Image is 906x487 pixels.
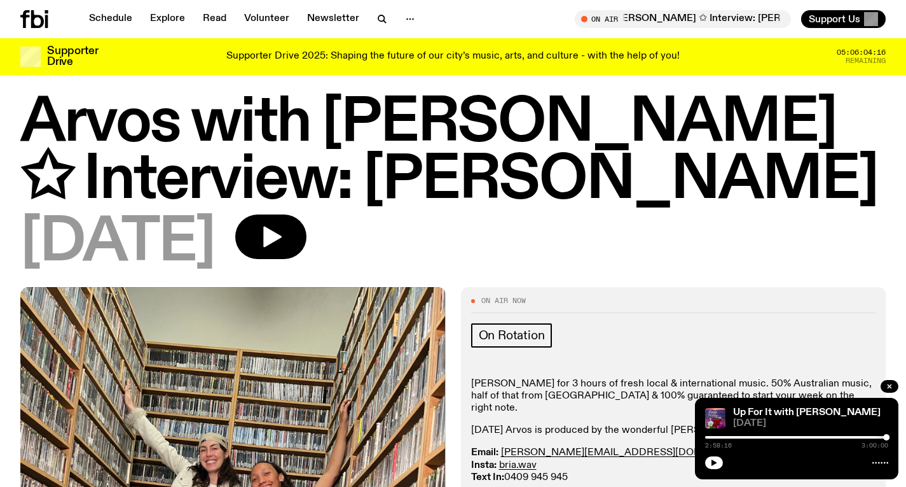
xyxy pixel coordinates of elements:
a: Up For It with [PERSON_NAME] [733,407,881,418]
span: On Rotation [479,328,545,342]
h1: Arvos with [PERSON_NAME] ✩ Interview: [PERSON_NAME] [20,95,886,209]
button: On AirArvos with [PERSON_NAME] ✩ Interview: [PERSON_NAME] [575,10,791,28]
span: Support Us [809,13,860,25]
strong: Text In: [471,472,504,483]
a: Read [195,10,234,28]
a: Volunteer [237,10,297,28]
a: Schedule [81,10,140,28]
button: Support Us [801,10,886,28]
strong: Insta: [471,460,497,470]
strong: Email: [471,448,498,458]
p: [PERSON_NAME] for 3 hours of fresh local & international music. ​50% Australian music, half of th... [471,378,876,415]
h3: Supporter Drive [47,46,98,67]
a: [PERSON_NAME][EMAIL_ADDRESS][DOMAIN_NAME] [501,448,759,458]
a: Newsletter [299,10,367,28]
span: 3:00:00 [861,442,888,449]
a: On Rotation [471,323,553,348]
a: bria.wav [499,460,537,470]
p: Supporter Drive 2025: Shaping the future of our city’s music, arts, and culture - with the help o... [226,51,680,62]
a: Explore [142,10,193,28]
span: Remaining [846,57,886,64]
span: [DATE] [733,419,888,428]
p: [DATE] Arvos is produced by the wonderful [PERSON_NAME]. [471,425,876,437]
span: 2:58:16 [705,442,732,449]
span: 05:06:04:16 [837,49,886,56]
span: [DATE] [20,215,215,272]
span: On Air Now [481,297,526,304]
p: 0409 945 945 [471,447,876,484]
